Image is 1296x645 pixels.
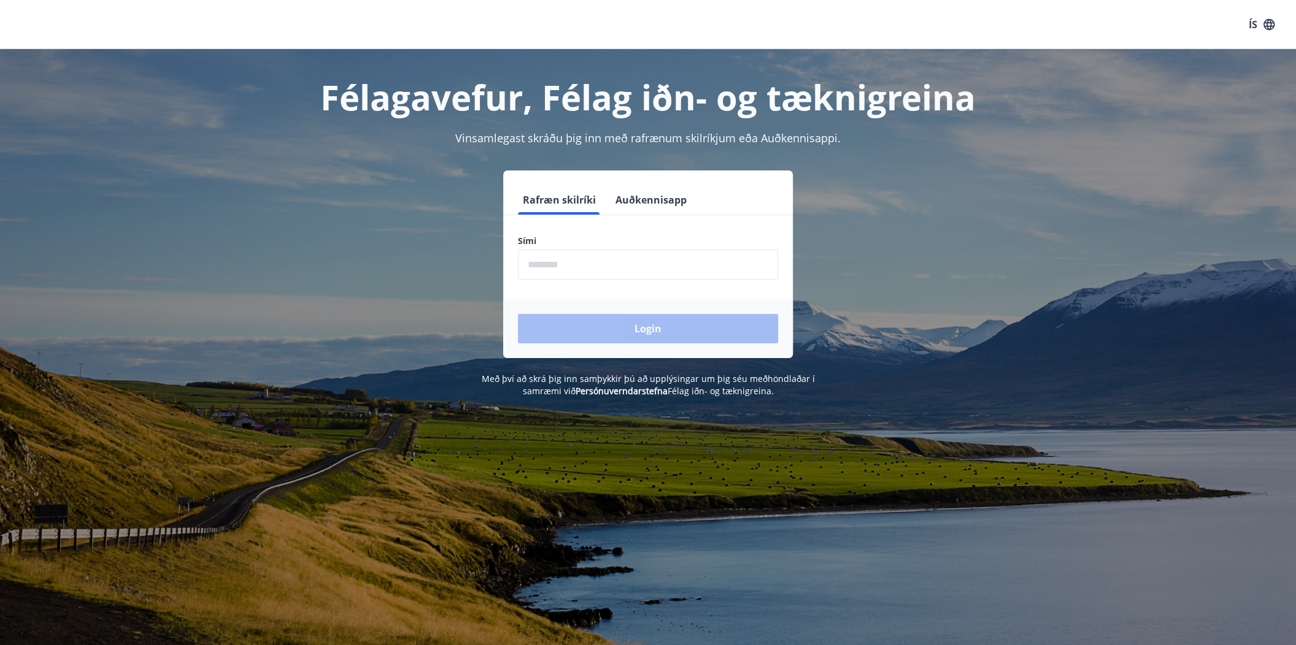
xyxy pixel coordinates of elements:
[1242,13,1281,36] button: ÍS
[576,385,668,397] a: Persónuverndarstefna
[455,131,841,145] span: Vinsamlegast skráðu þig inn með rafrænum skilríkjum eða Auðkennisappi.
[221,74,1075,120] h1: Félagavefur, Félag iðn- og tæknigreina
[518,185,601,215] button: Rafræn skilríki
[482,373,815,397] span: Með því að skrá þig inn samþykkir þú að upplýsingar um þig séu meðhöndlaðar í samræmi við Félag i...
[518,235,778,247] label: Sími
[611,185,692,215] button: Auðkennisapp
